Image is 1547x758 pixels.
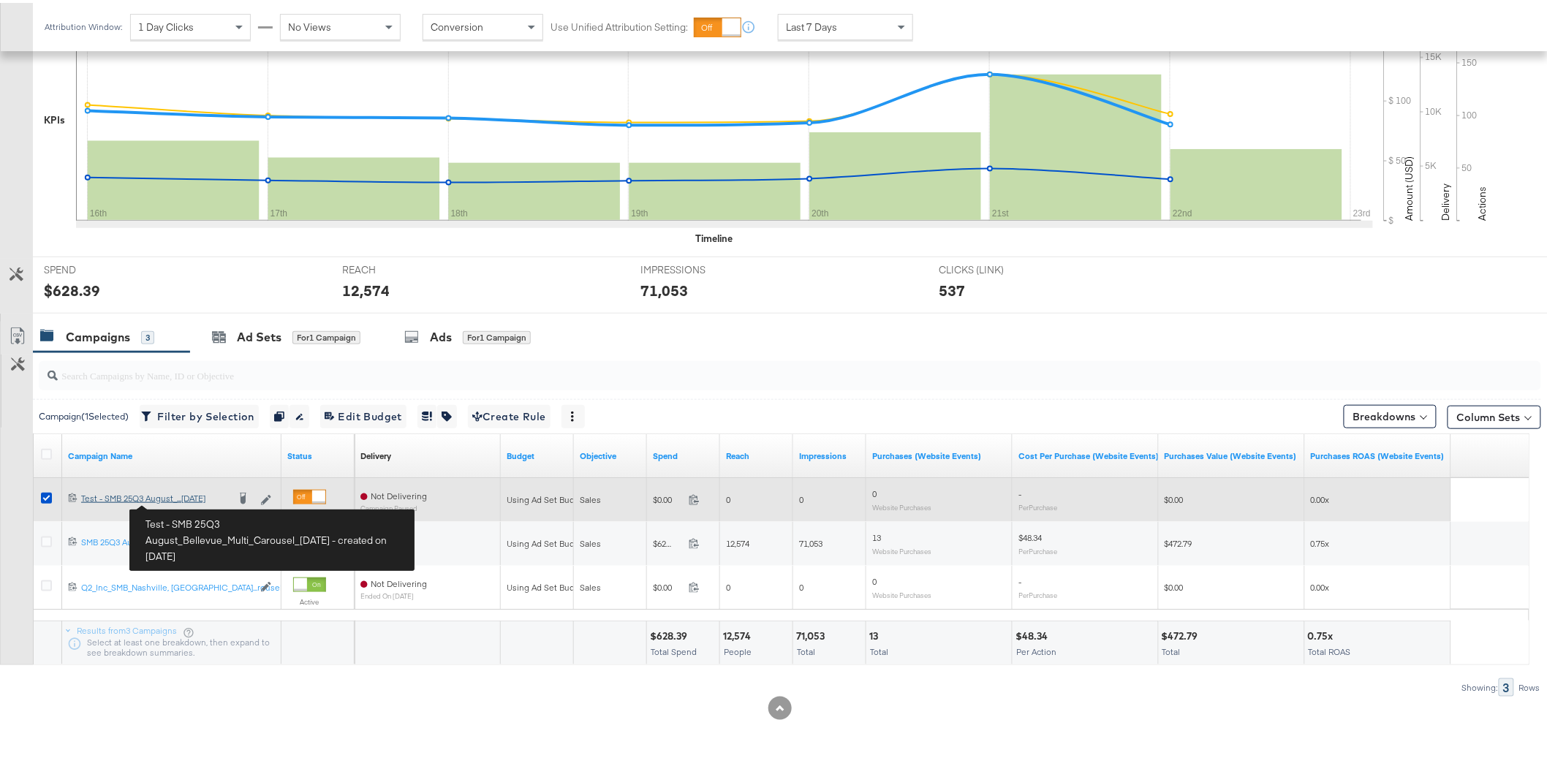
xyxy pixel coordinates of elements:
[287,447,349,459] a: Shows the current state of your Ad Campaign.
[640,260,750,274] span: IMPRESSIONS
[726,535,749,546] span: 12,574
[44,277,100,298] div: $628.39
[371,488,427,499] span: Not Delivering
[1018,447,1159,459] a: The average cost for each purchase tracked by your Custom Audience pixel on your website after pe...
[81,534,227,545] div: SMB 25Q3 August_Bellev...[DATE]
[1165,535,1192,546] span: $472.79
[507,579,588,591] div: Using Ad Set Budget
[342,277,390,298] div: 12,574
[430,326,452,343] div: Ads
[872,485,877,496] span: 0
[1018,544,1057,553] sub: Per Purchase
[724,643,752,654] span: People
[1165,447,1299,459] a: The total value of the purchase actions tracked by your Custom Audience pixel on your website aft...
[1162,643,1181,654] span: Total
[1018,529,1042,540] span: $48.34
[472,405,546,423] span: Create Rule
[1308,626,1338,640] div: 0.75x
[872,529,881,540] span: 13
[799,447,861,459] a: The number of times your ad was served. On mobile apps an ad is counted as served the first time ...
[799,491,803,502] span: 0
[1018,500,1057,509] sub: Per Purchase
[723,626,755,640] div: 12,574
[360,447,391,459] a: Reflects the ability of your Ad Campaign to achieve delivery based on ad states, schedule and bud...
[1018,588,1057,596] sub: Per Purchase
[799,579,803,590] span: 0
[1162,626,1203,640] div: $472.79
[237,326,281,343] div: Ad Sets
[360,447,391,459] div: Delivery
[640,277,688,298] div: 71,053
[1016,643,1056,654] span: Per Action
[726,447,787,459] a: The number of people your ad was served to.
[695,229,733,243] div: Timeline
[507,491,588,503] div: Using Ad Set Budget
[1018,573,1021,584] span: -
[292,328,360,341] div: for 1 Campaign
[81,579,253,591] a: Q2_Inc_SMB_Nashville, [GEOGRAPHIC_DATA]...rousel_4.1
[1448,403,1541,426] button: Column Sets
[360,589,427,597] sub: ended on [DATE]
[939,260,1048,274] span: CLICKS (LINK)
[371,535,411,546] span: Delivering
[141,328,154,341] div: 3
[1461,680,1499,690] div: Showing:
[726,579,730,590] span: 0
[726,491,730,502] span: 0
[144,405,254,423] span: Filter by Selection
[1311,535,1330,546] span: 0.75x
[371,575,427,586] span: Not Delivering
[580,579,601,590] span: Sales
[1165,579,1184,590] span: $0.00
[869,626,882,640] div: 13
[872,500,931,509] sub: Website Purchases
[653,447,714,459] a: The total amount spent to date.
[81,579,253,591] div: Q2_Inc_SMB_Nashville, [GEOGRAPHIC_DATA]...rousel_4.1
[288,18,331,31] span: No Views
[342,260,452,274] span: REACH
[468,402,551,425] button: Create Rule
[653,579,683,590] span: $0.00
[872,447,1007,459] a: The number of times a purchase was made tracked by your Custom Audience pixel on your website aft...
[1499,675,1514,694] div: 3
[138,18,194,31] span: 1 Day Clicks
[39,407,129,420] div: Campaign ( 1 Selected)
[1344,402,1437,425] button: Breakdowns
[580,535,601,546] span: Sales
[1440,181,1453,218] text: Delivery
[325,405,402,423] span: Edit Budget
[872,588,931,596] sub: Website Purchases
[939,277,965,298] div: 537
[1518,680,1541,690] div: Rows
[870,643,888,654] span: Total
[1018,485,1021,496] span: -
[1311,491,1330,502] span: 0.00x
[1015,626,1052,640] div: $48.34
[580,447,641,459] a: Your campaign's objective.
[799,535,822,546] span: 71,053
[1165,491,1184,502] span: $0.00
[81,534,227,548] a: SMB 25Q3 August_Bellev...[DATE]
[44,260,154,274] span: SPEND
[786,18,837,31] span: Last 7 Days
[58,352,1402,381] input: Search Campaigns by Name, ID or Objective
[140,402,259,425] button: Filter by Selection
[81,490,227,501] div: Test - SMB 25Q3 August_...[DATE]
[1311,447,1445,459] a: The total value of the purchase actions divided by spend tracked by your Custom Audience pixel on...
[463,328,531,341] div: for 1 Campaign
[507,447,568,459] a: The maximum amount you're willing to spend on your ads, on average each day or over the lifetime ...
[66,326,130,343] div: Campaigns
[653,535,683,546] span: $628.39
[431,18,483,31] span: Conversion
[1476,183,1489,218] text: Actions
[68,447,276,459] a: Your campaign name.
[650,626,692,640] div: $628.39
[360,501,427,509] sub: Campaign Paused
[1403,154,1416,218] text: Amount (USD)
[551,18,688,31] label: Use Unified Attribution Setting:
[653,491,683,502] span: $0.00
[1309,643,1351,654] span: Total ROAS
[796,626,829,640] div: 71,053
[320,402,406,425] button: Edit Budget
[797,643,815,654] span: Total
